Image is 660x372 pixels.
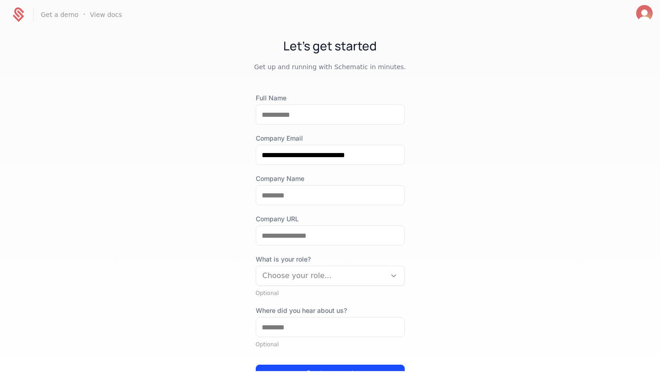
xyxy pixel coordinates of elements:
span: What is your role? [256,255,405,264]
span: · [83,9,85,20]
label: Where did you hear about us? [256,306,405,315]
label: Company URL [256,214,405,224]
label: Full Name [256,93,405,103]
a: Get a demo [41,10,78,19]
a: View docs [90,10,122,19]
label: Company Email [256,134,405,143]
img: 's logo [636,5,653,22]
button: Open user button [636,5,653,22]
div: Optional [256,341,405,348]
label: Company Name [256,174,405,183]
div: Optional [256,290,405,297]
